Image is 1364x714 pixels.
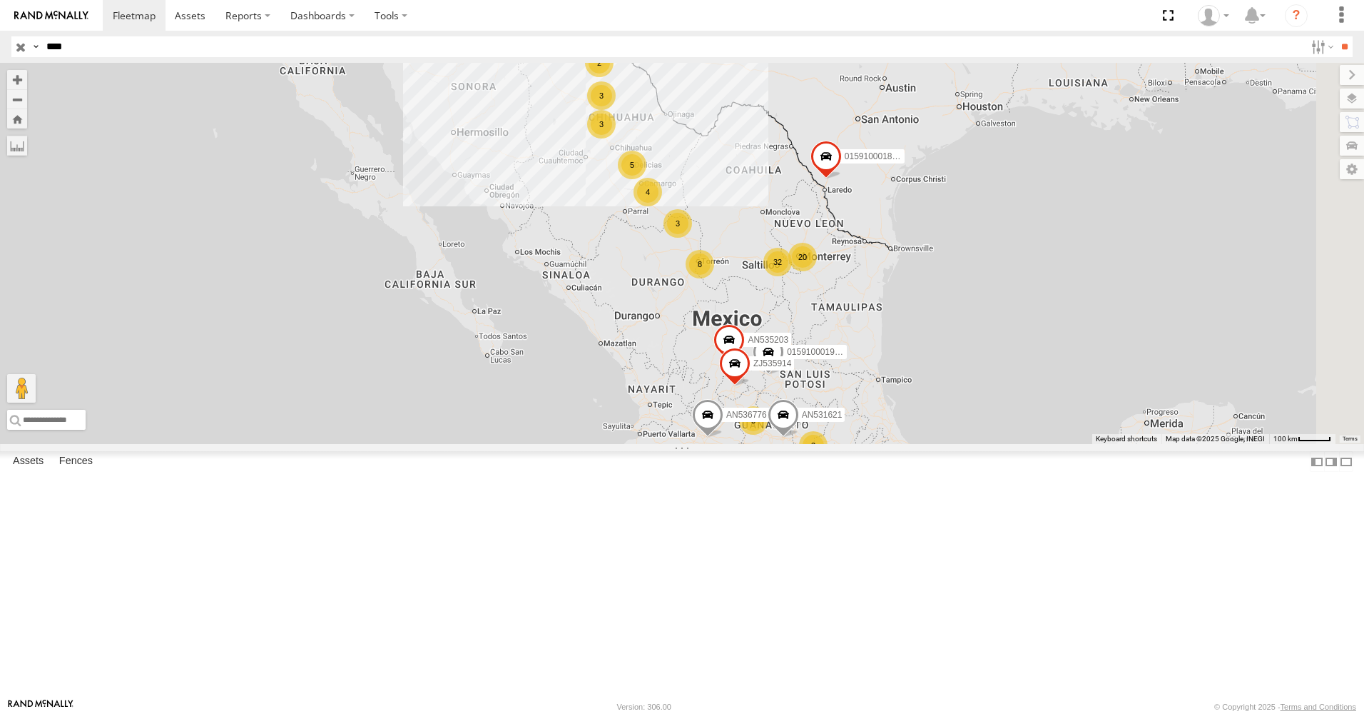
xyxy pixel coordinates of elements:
[1324,451,1338,472] label: Dock Summary Table to the Right
[618,151,646,179] div: 5
[787,348,858,358] span: 015910001975823
[7,109,27,129] button: Zoom Home
[748,335,788,345] span: AN535203
[1340,159,1364,179] label: Map Settings
[1214,703,1356,711] div: © Copyright 2025 -
[1193,5,1234,26] div: Jonathan Soto
[585,49,614,77] div: 2
[802,410,843,420] span: AN531621
[7,89,27,109] button: Zoom out
[1343,436,1358,442] a: Terms (opens in new tab)
[52,452,100,472] label: Fences
[1273,435,1298,443] span: 100 km
[788,243,817,271] div: 20
[739,406,768,435] div: 8
[1281,703,1356,711] a: Terms and Conditions
[753,358,791,368] span: ZJ535914
[587,110,616,139] div: 3
[6,452,51,472] label: Assets
[686,250,714,278] div: 8
[14,11,88,21] img: rand-logo.svg
[1339,451,1353,472] label: Hide Summary Table
[1269,434,1335,444] button: Map Scale: 100 km per 43 pixels
[1310,451,1324,472] label: Dock Summary Table to the Left
[617,703,671,711] div: Version: 306.00
[30,36,41,57] label: Search Query
[663,209,692,238] div: 3
[1306,36,1336,57] label: Search Filter Options
[7,70,27,89] button: Zoom in
[799,431,828,460] div: 3
[845,151,916,161] span: 015910001811580
[633,178,662,206] div: 4
[1166,435,1265,443] span: Map data ©2025 Google, INEGI
[763,248,792,276] div: 32
[1285,4,1308,27] i: ?
[7,374,36,403] button: Drag Pegman onto the map to open Street View
[1096,434,1157,444] button: Keyboard shortcuts
[587,81,616,110] div: 3
[726,410,767,420] span: AN536776
[7,136,27,156] label: Measure
[8,700,73,714] a: Visit our Website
